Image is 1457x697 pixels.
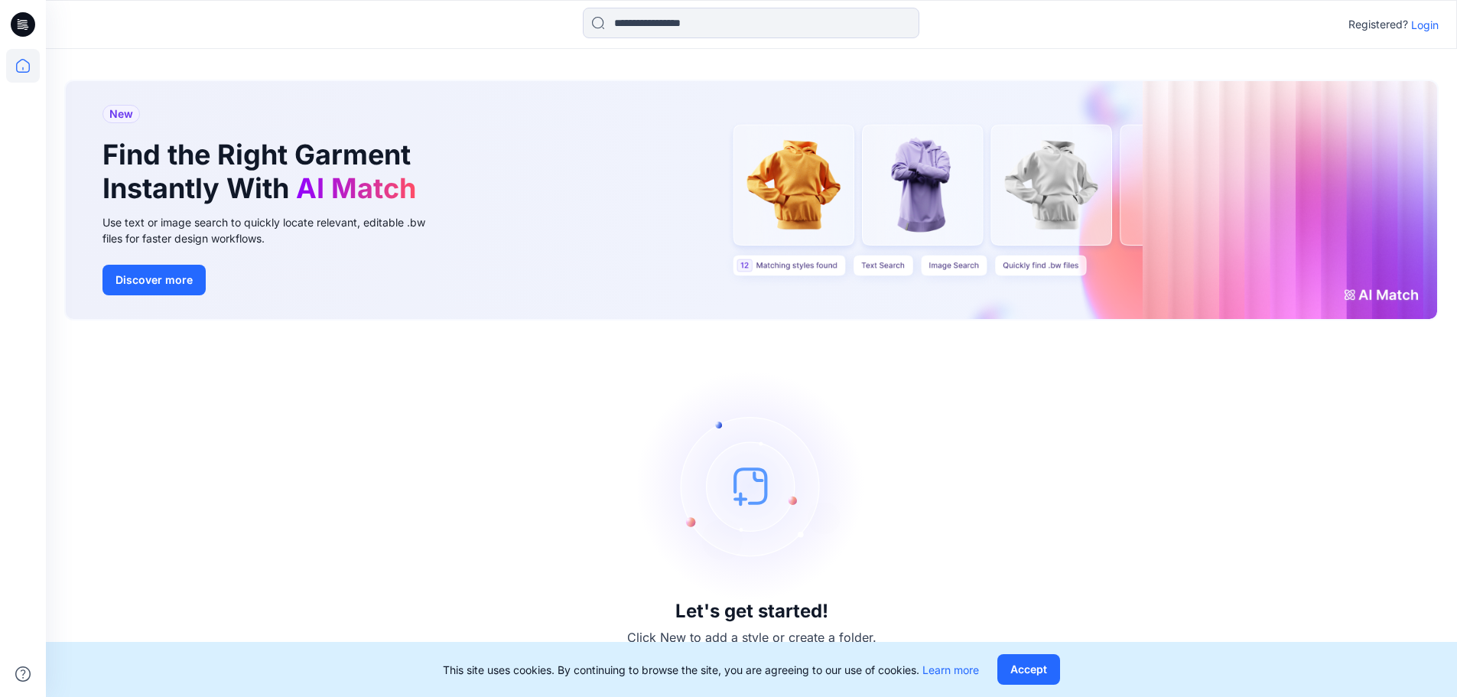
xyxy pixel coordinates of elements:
p: This site uses cookies. By continuing to browse the site, you are agreeing to our use of cookies. [443,662,979,678]
button: Discover more [102,265,206,295]
span: AI Match [296,171,416,205]
p: Registered? [1348,15,1408,34]
div: Use text or image search to quickly locate relevant, editable .bw files for faster design workflows. [102,214,447,246]
span: New [109,105,133,123]
p: Login [1411,17,1439,33]
a: Learn more [922,663,979,676]
p: Click New to add a style or create a folder. [627,628,876,647]
img: empty-state-image.svg [637,371,867,601]
h3: Let's get started! [675,601,828,622]
button: Accept [997,654,1060,685]
h1: Find the Right Garment Instantly With [102,138,424,204]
